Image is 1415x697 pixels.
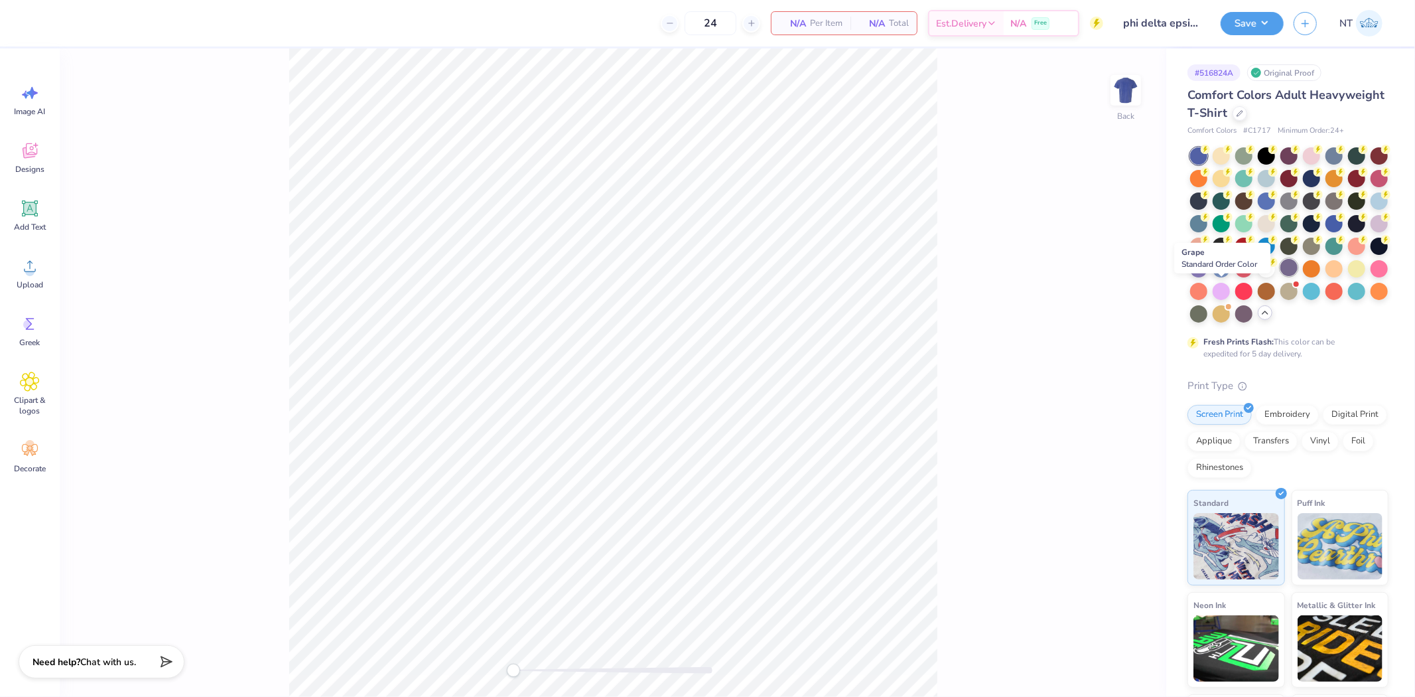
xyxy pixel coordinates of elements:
[1323,405,1387,425] div: Digital Print
[15,164,44,175] span: Designs
[1193,496,1229,510] span: Standard
[1343,431,1374,451] div: Foil
[1187,378,1388,394] div: Print Type
[507,664,520,677] div: Accessibility label
[1187,431,1241,451] div: Applique
[1243,125,1271,137] span: # C1717
[1298,615,1383,682] img: Metallic & Glitter Ink
[1187,458,1252,478] div: Rhinestones
[858,17,885,31] span: N/A
[1117,110,1134,122] div: Back
[1034,19,1047,28] span: Free
[1302,431,1339,451] div: Vinyl
[14,222,46,232] span: Add Text
[1333,10,1388,37] a: NT
[1221,12,1284,35] button: Save
[810,17,842,31] span: Per Item
[1298,513,1383,580] img: Puff Ink
[1256,405,1319,425] div: Embroidery
[1113,10,1211,37] input: Untitled Design
[33,656,80,668] strong: Need help?
[1187,87,1384,121] span: Comfort Colors Adult Heavyweight T-Shirt
[1193,598,1226,612] span: Neon Ink
[1298,598,1376,612] span: Metallic & Glitter Ink
[1356,10,1382,37] img: Nestor Talens
[1174,243,1270,273] div: Grape
[1298,496,1325,510] span: Puff Ink
[936,17,986,31] span: Est. Delivery
[1187,64,1241,81] div: # 516824A
[20,337,40,348] span: Greek
[1203,337,1274,347] strong: Fresh Prints Flash:
[779,17,806,31] span: N/A
[1181,259,1257,270] span: Standard Order Color
[1193,615,1279,682] img: Neon Ink
[1203,336,1367,360] div: This color can be expedited for 5 day delivery.
[1193,513,1279,580] img: Standard
[1187,125,1237,137] span: Comfort Colors
[1278,125,1344,137] span: Minimum Order: 24 +
[14,463,46,474] span: Decorate
[17,279,43,290] span: Upload
[80,656,136,668] span: Chat with us.
[8,395,52,416] span: Clipart & logos
[1010,17,1026,31] span: N/A
[1247,64,1321,81] div: Original Proof
[1112,77,1139,104] img: Back
[15,106,46,117] span: Image AI
[685,11,736,35] input: – –
[1339,16,1353,31] span: NT
[889,17,909,31] span: Total
[1187,405,1252,425] div: Screen Print
[1245,431,1298,451] div: Transfers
